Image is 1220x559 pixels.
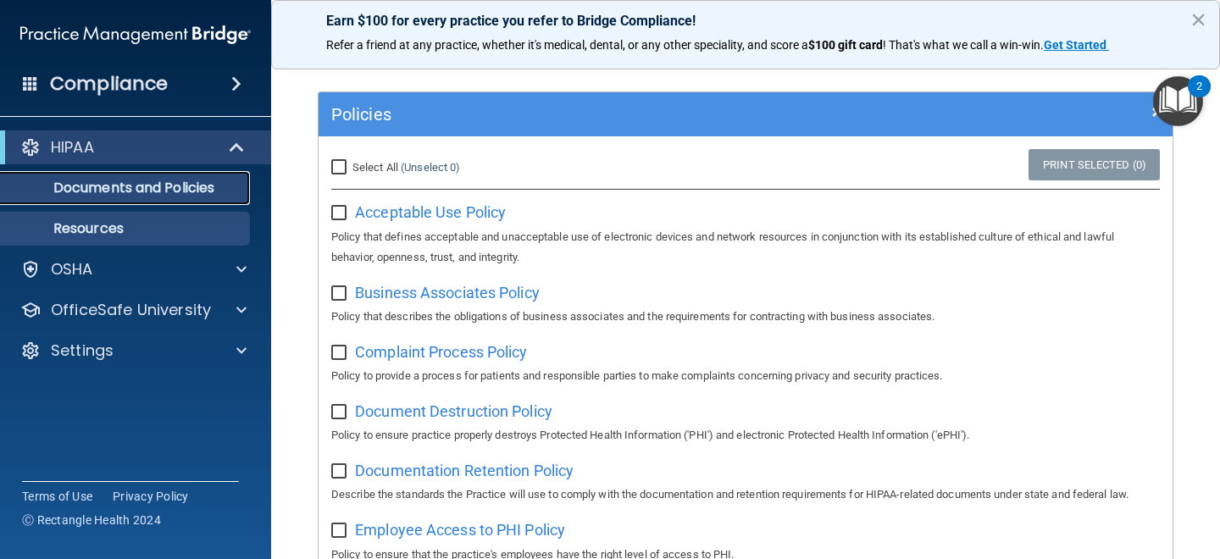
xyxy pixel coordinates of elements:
[401,161,460,174] a: (Unselect 0)
[808,38,883,52] strong: $100 gift card
[331,105,946,124] h5: Policies
[1190,6,1206,33] button: Close
[1153,76,1203,126] button: Open Resource Center, 2 new notifications
[355,343,527,361] span: Complaint Process Policy
[20,18,251,52] img: PMB logo
[331,101,1160,128] a: Policies
[22,488,92,505] a: Terms of Use
[331,227,1160,268] p: Policy that defines acceptable and unacceptable use of electronic devices and network resources i...
[50,72,168,96] h4: Compliance
[355,462,574,479] span: Documentation Retention Policy
[331,484,1160,505] p: Describe the standards the Practice will use to comply with the documentation and retention requi...
[355,284,540,302] span: Business Associates Policy
[355,203,506,221] span: Acceptable Use Policy
[51,300,211,320] p: OfficeSafe University
[883,38,1044,52] span: ! That's what we call a win-win.
[1196,86,1202,108] div: 2
[20,259,247,279] a: OSHA
[331,366,1160,386] p: Policy to provide a process for patients and responsible parties to make complaints concerning pr...
[1044,38,1106,52] strong: Get Started
[20,340,247,361] a: Settings
[51,340,114,361] p: Settings
[331,425,1160,446] p: Policy to ensure practice properly destroys Protected Health Information ('PHI') and electronic P...
[20,137,246,158] a: HIPAA
[352,161,398,174] span: Select All
[51,137,94,158] p: HIPAA
[51,259,93,279] p: OSHA
[20,300,247,320] a: OfficeSafe University
[1044,38,1109,52] a: Get Started
[326,13,1165,29] p: Earn $100 for every practice you refer to Bridge Compliance!
[11,220,242,237] p: Resources
[326,38,808,52] span: Refer a friend at any practice, whether it's medical, dental, or any other speciality, and score a
[331,307,1160,327] p: Policy that describes the obligations of business associates and the requirements for contracting...
[355,521,565,539] span: Employee Access to PHI Policy
[22,512,161,529] span: Ⓒ Rectangle Health 2024
[113,488,189,505] a: Privacy Policy
[11,180,242,196] p: Documents and Policies
[1029,149,1160,180] a: Print Selected (0)
[331,161,351,174] input: Select All (Unselect 0)
[355,402,552,420] span: Document Destruction Policy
